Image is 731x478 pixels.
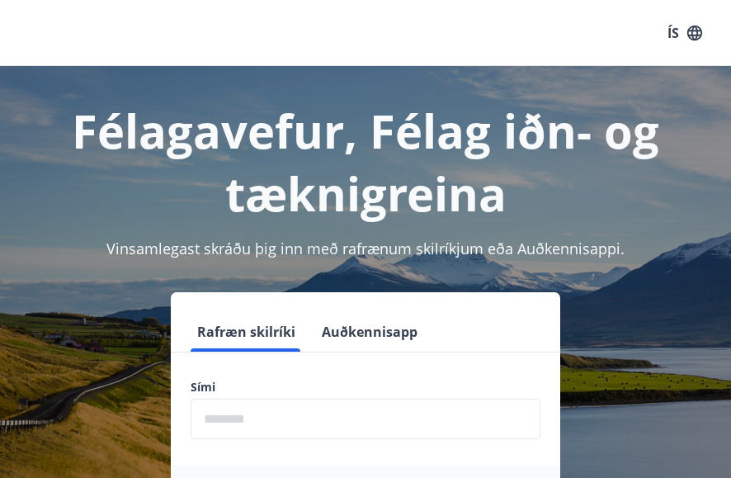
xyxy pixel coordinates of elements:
[191,379,540,395] label: Sími
[191,312,302,352] button: Rafræn skilríki
[315,312,424,352] button: Auðkennisapp
[20,99,711,225] h1: Félagavefur, Félag iðn- og tæknigreina
[658,18,711,48] button: ÍS
[106,239,625,258] span: Vinsamlegast skráðu þig inn með rafrænum skilríkjum eða Auðkennisappi.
